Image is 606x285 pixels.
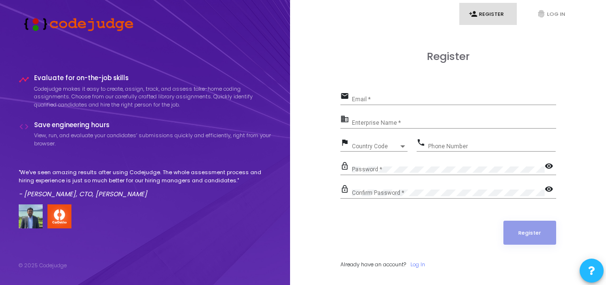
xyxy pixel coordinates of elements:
[19,121,29,132] i: code
[340,114,352,126] mat-icon: business
[34,121,272,129] h4: Save engineering hours
[340,161,352,173] mat-icon: lock_outline
[352,143,399,149] span: Country Code
[19,204,43,228] img: user image
[545,184,556,196] mat-icon: visibility
[340,138,352,149] mat-icon: flag
[469,10,478,18] i: person_add
[503,221,556,245] button: Register
[410,261,425,269] a: Log In
[545,161,556,173] mat-icon: visibility
[19,261,67,270] div: © 2025 Codejudge
[34,85,272,109] p: Codejudge makes it easy to create, assign, track, and assess take-home coding assignments. Choose...
[417,138,428,149] mat-icon: phone
[340,184,352,196] mat-icon: lock_outline
[19,190,147,199] em: - [PERSON_NAME], CTO, [PERSON_NAME]
[527,3,585,25] a: fingerprintLog In
[47,204,71,228] img: company-logo
[34,74,272,82] h4: Evaluate for on-the-job skills
[340,91,352,103] mat-icon: email
[352,119,556,126] input: Enterprise Name
[537,10,546,18] i: fingerprint
[459,3,517,25] a: person_addRegister
[34,131,272,147] p: View, run, and evaluate your candidates’ submissions quickly and efficiently, right from your bro...
[352,96,556,103] input: Email
[340,50,556,63] h3: Register
[428,143,556,150] input: Phone Number
[19,74,29,85] i: timeline
[19,168,272,184] p: "We've seen amazing results after using Codejudge. The whole assessment process and hiring experi...
[340,261,406,268] span: Already have an account?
